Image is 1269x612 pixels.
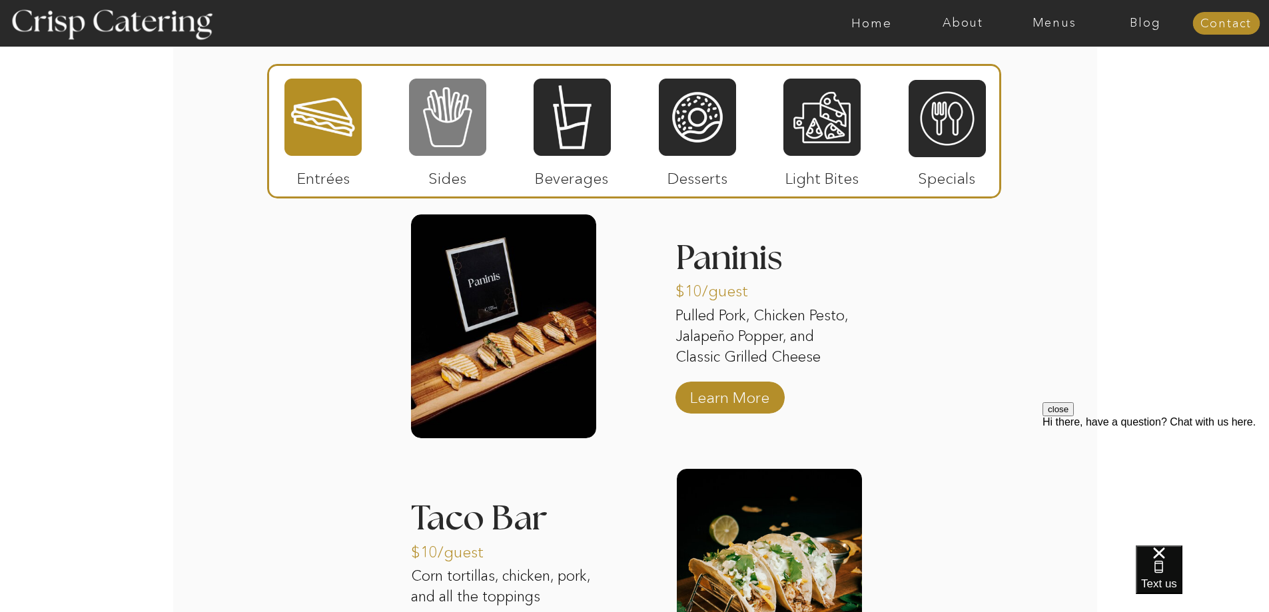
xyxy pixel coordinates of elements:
[411,529,500,568] p: $10/guest
[778,156,867,194] p: Light Bites
[675,241,861,284] h3: Paninis
[411,501,596,518] h3: Taco Bar
[653,156,742,194] p: Desserts
[528,156,616,194] p: Beverages
[917,17,1009,30] a: About
[1043,402,1269,562] iframe: podium webchat widget prompt
[1192,17,1260,31] a: Contact
[403,156,492,194] p: Sides
[279,156,368,194] p: Entrées
[903,156,991,194] p: Specials
[685,375,774,414] a: Learn More
[1100,17,1191,30] a: Blog
[826,17,917,30] a: Home
[1136,545,1269,612] iframe: podium webchat widget bubble
[675,268,764,307] p: $10/guest
[675,306,861,370] p: Pulled Pork, Chicken Pesto, Jalapeño Popper, and Classic Grilled Cheese
[1009,17,1100,30] a: Menus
